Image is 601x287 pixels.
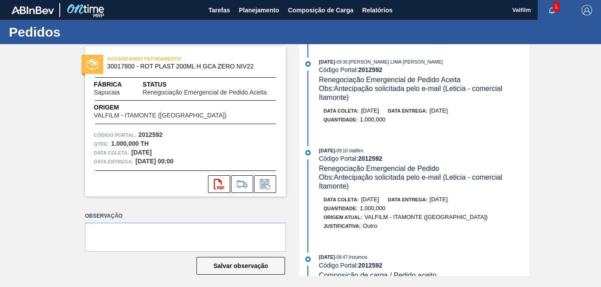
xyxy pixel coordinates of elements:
[94,140,109,148] span: Qtde :
[362,5,393,15] span: Relatórios
[319,272,437,279] span: Composicão de carga / Pedido aceito
[335,148,347,153] span: - 09:10
[254,175,276,193] div: Informar alteração no pedido
[388,108,428,113] span: Data entrega:
[94,89,119,96] span: Sapucaia
[319,85,505,101] span: Obs: Antecipação solicitada pelo e-mail (Leticia - comercial Itamonte)
[582,5,592,15] img: Logout
[347,148,363,153] span: : Valfilm
[324,223,361,229] span: Justificativa:
[319,148,335,153] span: [DATE]
[319,66,529,73] div: Código Portal:
[319,254,335,260] span: [DATE]
[208,5,230,15] span: Tarefas
[361,196,379,203] span: [DATE]
[94,131,136,140] span: Código Portal:
[143,80,277,89] span: Status
[335,60,347,64] span: - 09:36
[388,197,428,202] span: Data entrega:
[335,255,347,260] span: - 08:47
[319,155,529,162] div: Código Portal:
[324,197,359,202] span: Data coleta:
[319,174,505,190] span: Obs: Antecipação solicitada pelo e-mail (Leticia - comercial Itamonte)
[231,175,253,193] div: Ir para Composição de Carga
[358,262,382,269] strong: 2012592
[324,108,359,113] span: Data coleta:
[305,257,311,262] img: atual
[239,5,279,15] span: Planejamento
[94,157,133,166] span: Data entrega:
[364,214,488,220] span: VALFILM - ITAMONTE ([GEOGRAPHIC_DATA])
[319,165,439,172] span: Renegociação Emergencial de Pedido
[305,150,311,155] img: atual
[135,158,173,165] strong: [DATE] 00:00
[538,4,566,16] button: Notificações
[208,175,230,193] div: Abrir arquivo PDF
[107,54,231,63] span: AGUARDANDO FATURAMENTO
[107,63,268,70] span: 30017800 - ROT PLAST 200ML H GCA ZERO NIV22
[9,27,166,37] h1: Pedidos
[87,59,98,70] img: status
[131,149,152,156] strong: [DATE]
[360,116,385,123] span: 1.000,000
[305,61,311,67] img: atual
[94,80,143,89] span: Fábrica
[361,107,379,114] span: [DATE]
[94,112,227,119] span: VALFILM - ITAMONTE ([GEOGRAPHIC_DATA])
[358,155,382,162] strong: 2012592
[196,257,285,275] button: Salvar observação
[94,148,129,157] span: Data coleta:
[111,140,149,147] strong: 1.000,000 TH
[553,2,559,11] span: 1
[139,131,163,138] strong: 2012592
[430,107,448,114] span: [DATE]
[85,210,286,223] label: Observação
[288,5,354,15] span: Composição de Carga
[319,59,335,64] span: [DATE]
[324,206,358,211] span: Quantidade :
[358,66,382,73] strong: 2012592
[12,6,54,14] img: TNhmsLtSVTkK8tSr43FrP2fwEKptu5GPRR3wAAAABJRU5ErkJggg==
[324,215,362,220] span: Origem Atual:
[363,223,378,229] span: Outro
[324,117,358,122] span: Quantidade :
[319,76,461,83] span: Renegociação Emergencial de Pedido Aceita
[347,254,367,260] span: : Insumos
[360,205,385,211] span: 1.000,000
[430,196,448,203] span: [DATE]
[319,262,529,269] div: Código Portal:
[94,103,252,112] span: Origem
[347,59,443,64] span: : [PERSON_NAME] LIMA [PERSON_NAME]
[143,89,266,96] span: Renegociação Emergencial de Pedido Aceita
